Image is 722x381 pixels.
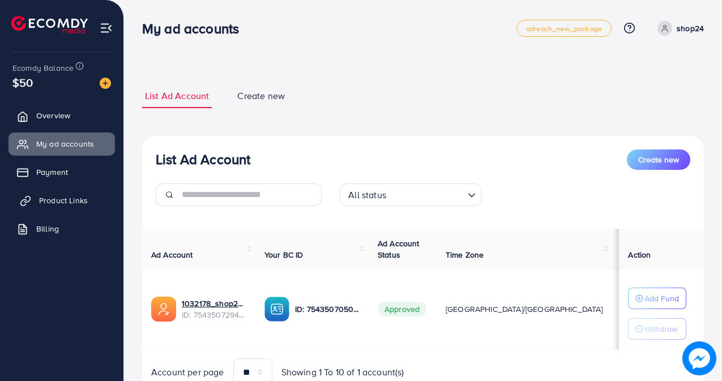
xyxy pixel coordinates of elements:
[182,298,246,321] div: <span class='underline'>1032178_shop24now_1756359704652</span></br>7543507294777589776
[446,249,484,260] span: Time Zone
[644,292,679,305] p: Add Fund
[237,89,285,102] span: Create new
[100,22,113,35] img: menu
[653,21,704,36] a: shop24
[264,249,304,260] span: Your BC ID
[446,303,603,315] span: [GEOGRAPHIC_DATA]/[GEOGRAPHIC_DATA]
[295,302,360,316] p: ID: 7543507050098327553
[36,166,68,178] span: Payment
[378,238,420,260] span: Ad Account Status
[8,132,115,155] a: My ad accounts
[346,187,388,203] span: All status
[11,16,88,33] img: logo
[8,217,115,240] a: Billing
[142,20,248,37] h3: My ad accounts
[39,195,88,206] span: Product Links
[12,74,33,91] span: $50
[156,151,250,168] h3: List Ad Account
[145,89,209,102] span: List Ad Account
[628,288,686,309] button: Add Fund
[8,161,115,183] a: Payment
[677,22,704,35] p: shop24
[638,154,679,165] span: Create new
[628,249,651,260] span: Action
[36,223,59,234] span: Billing
[182,309,246,320] span: ID: 7543507294777589776
[390,185,463,203] input: Search for option
[36,110,70,121] span: Overview
[12,62,74,74] span: Ecomdy Balance
[378,302,426,316] span: Approved
[516,20,612,37] a: adreach_new_package
[151,249,193,260] span: Ad Account
[264,297,289,322] img: ic-ba-acc.ded83a64.svg
[100,78,111,89] img: image
[281,366,404,379] span: Showing 1 To 10 of 1 account(s)
[628,318,686,340] button: Withdraw
[682,341,716,375] img: image
[182,298,246,309] a: 1032178_shop24now_1756359704652
[8,104,115,127] a: Overview
[340,183,481,206] div: Search for option
[151,366,224,379] span: Account per page
[36,138,94,149] span: My ad accounts
[8,189,115,212] a: Product Links
[644,322,677,336] p: Withdraw
[627,149,690,170] button: Create new
[151,297,176,322] img: ic-ads-acc.e4c84228.svg
[526,25,602,32] span: adreach_new_package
